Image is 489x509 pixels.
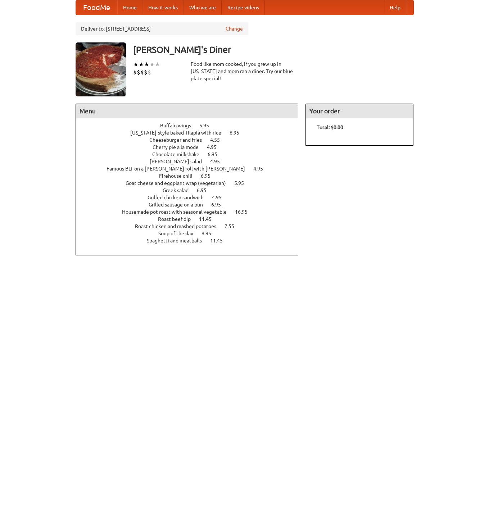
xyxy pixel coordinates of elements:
[133,42,414,57] h3: [PERSON_NAME]'s Diner
[317,124,343,130] b: Total: $0.00
[149,202,210,208] span: Grilled sausage on a bun
[76,22,248,35] div: Deliver to: [STREET_ADDRESS]
[160,123,222,128] a: Buffalo wings 5.95
[226,25,243,32] a: Change
[126,180,257,186] a: Goat cheese and eggplant wrap (vegetarian) 5.95
[158,231,200,236] span: Soup of the day
[384,0,406,15] a: Help
[140,68,144,76] li: $
[201,173,218,179] span: 6.95
[230,130,246,136] span: 6.95
[153,144,206,150] span: Cherry pie a la mode
[147,238,209,244] span: Spaghetti and meatballs
[130,130,253,136] a: [US_STATE]-style baked Tilapia with rice 6.95
[137,68,140,76] li: $
[76,42,126,96] img: angular.jpg
[149,60,155,68] li: ★
[158,216,225,222] a: Roast beef dip 11.45
[159,173,224,179] a: Firehouse chili 6.95
[107,166,252,172] span: Famous BLT on a [PERSON_NAME] roll with [PERSON_NAME]
[142,0,184,15] a: How it works
[149,202,234,208] a: Grilled sausage on a bun 6.95
[163,187,220,193] a: Greek salad 6.95
[122,209,261,215] a: Housemade pot roast with seasonal vegetable 16.95
[184,0,222,15] a: Who we are
[126,180,233,186] span: Goat cheese and eggplant wrap (vegetarian)
[135,223,248,229] a: Roast chicken and mashed potatoes 7.55
[148,68,151,76] li: $
[208,151,225,157] span: 6.95
[158,216,198,222] span: Roast beef dip
[211,202,228,208] span: 6.95
[117,0,142,15] a: Home
[135,223,223,229] span: Roast chicken and mashed potatoes
[234,180,251,186] span: 5.95
[222,0,265,15] a: Recipe videos
[163,187,196,193] span: Greek salad
[152,151,207,157] span: Chocolate milkshake
[150,159,233,164] a: [PERSON_NAME] salad 4.95
[122,209,234,215] span: Housemade pot roast with seasonal vegetable
[76,104,298,118] h4: Menu
[149,137,233,143] a: Cheeseburger and fries 4.55
[207,144,224,150] span: 4.95
[210,159,227,164] span: 4.95
[130,130,228,136] span: [US_STATE]-style baked Tilapia with rice
[133,68,137,76] li: $
[197,187,214,193] span: 6.95
[253,166,270,172] span: 4.95
[147,238,236,244] a: Spaghetti and meatballs 11.45
[148,195,211,200] span: Grilled chicken sandwich
[139,60,144,68] li: ★
[148,195,235,200] a: Grilled chicken sandwich 4.95
[155,60,160,68] li: ★
[210,137,227,143] span: 4.55
[150,159,209,164] span: [PERSON_NAME] salad
[149,137,209,143] span: Cheeseburger and fries
[76,0,117,15] a: FoodMe
[160,123,198,128] span: Buffalo wings
[144,68,148,76] li: $
[306,104,413,118] h4: Your order
[202,231,218,236] span: 8.95
[158,231,225,236] a: Soup of the day 8.95
[235,209,255,215] span: 16.95
[152,151,231,157] a: Chocolate milkshake 6.95
[212,195,229,200] span: 4.95
[133,60,139,68] li: ★
[159,173,200,179] span: Firehouse chili
[199,216,219,222] span: 11.45
[210,238,230,244] span: 11.45
[107,166,276,172] a: Famous BLT on a [PERSON_NAME] roll with [PERSON_NAME] 4.95
[191,60,299,82] div: Food like mom cooked, if you grew up in [US_STATE] and mom ran a diner. Try our blue plate special!
[225,223,241,229] span: 7.55
[199,123,216,128] span: 5.95
[144,60,149,68] li: ★
[153,144,230,150] a: Cherry pie a la mode 4.95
